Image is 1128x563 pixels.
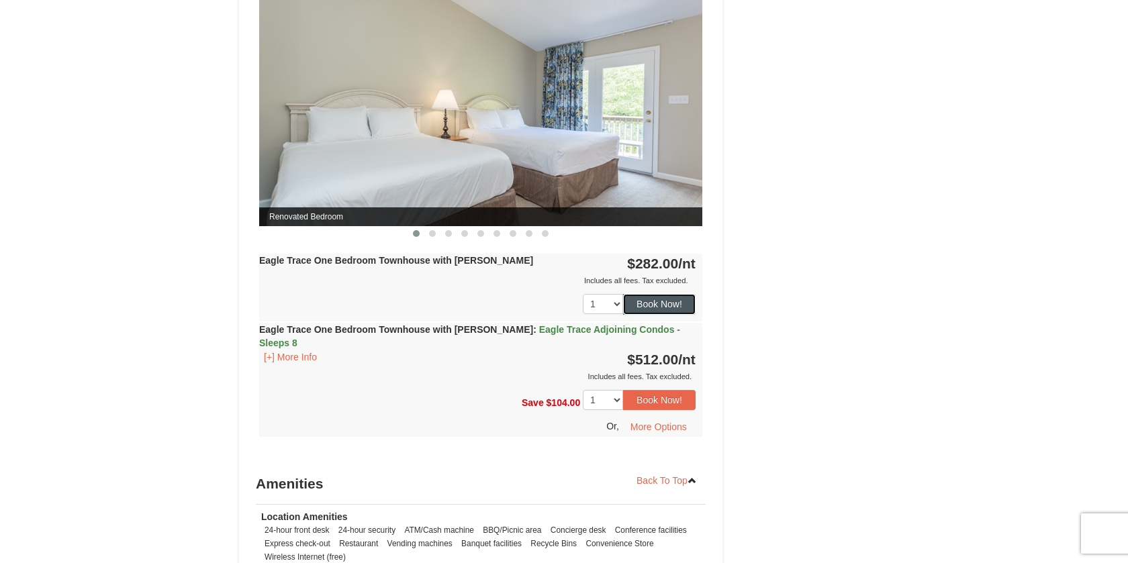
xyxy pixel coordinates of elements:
button: [+] More Info [259,350,322,364]
li: Concierge desk [547,523,610,537]
li: Express check-out [261,537,334,550]
button: Book Now! [623,294,696,314]
span: /nt [678,352,696,367]
li: ATM/Cash machine [401,523,477,537]
li: Restaurant [336,537,381,550]
span: $512.00 [627,352,678,367]
span: : [533,324,536,335]
span: Eagle Trace Adjoining Condos - Sleeps 8 [259,324,680,348]
li: 24-hour front desk [261,523,333,537]
div: Includes all fees. Tax excluded. [259,370,696,383]
button: Book Now! [623,390,696,410]
li: Vending machines [384,537,456,550]
span: Or, [606,421,619,431]
li: BBQ/Picnic area [479,523,545,537]
strong: Location Amenities [261,511,348,522]
span: Renovated Bedroom [259,207,702,226]
strong: $282.00 [627,256,696,271]
strong: Eagle Trace One Bedroom Townhouse with [PERSON_NAME] [259,324,680,348]
button: More Options [622,417,696,437]
li: 24-hour security [335,523,399,537]
li: Banquet facilities [458,537,525,550]
li: Recycle Bins [527,537,580,550]
span: Save [522,397,544,407]
li: Conference facilities [612,523,690,537]
div: Includes all fees. Tax excluded. [259,274,696,287]
h3: Amenities [256,470,706,497]
li: Convenience Store [582,537,657,550]
span: /nt [678,256,696,271]
strong: Eagle Trace One Bedroom Townhouse with [PERSON_NAME] [259,255,533,266]
span: $104.00 [547,397,581,407]
a: Back To Top [628,470,706,491]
